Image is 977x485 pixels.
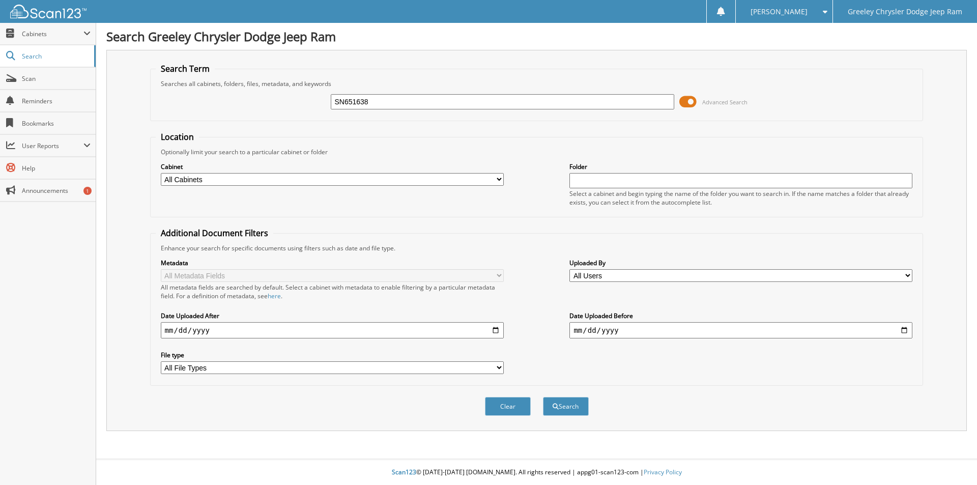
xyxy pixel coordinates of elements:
[156,63,215,74] legend: Search Term
[22,52,89,61] span: Search
[96,460,977,485] div: © [DATE]-[DATE] [DOMAIN_NAME]. All rights reserved | appg01-scan123-com |
[106,28,967,45] h1: Search Greeley Chrysler Dodge Jeep Ram
[485,397,531,416] button: Clear
[268,292,281,300] a: here
[22,97,91,105] span: Reminders
[543,397,589,416] button: Search
[161,283,504,300] div: All metadata fields are searched by default. Select a cabinet with metadata to enable filtering b...
[22,74,91,83] span: Scan
[22,141,83,150] span: User Reports
[10,5,87,18] img: scan123-logo-white.svg
[156,244,918,252] div: Enhance your search for specific documents using filters such as date and file type.
[161,311,504,320] label: Date Uploaded After
[569,322,912,338] input: end
[156,131,199,142] legend: Location
[161,322,504,338] input: start
[161,162,504,171] label: Cabinet
[644,468,682,476] a: Privacy Policy
[702,98,748,106] span: Advanced Search
[22,30,83,38] span: Cabinets
[926,436,977,485] iframe: Chat Widget
[156,79,918,88] div: Searches all cabinets, folders, files, metadata, and keywords
[569,189,912,207] div: Select a cabinet and begin typing the name of the folder you want to search in. If the name match...
[848,9,962,15] span: Greeley Chrysler Dodge Jeep Ram
[161,351,504,359] label: File type
[83,187,92,195] div: 1
[161,259,504,267] label: Metadata
[569,162,912,171] label: Folder
[569,311,912,320] label: Date Uploaded Before
[22,164,91,173] span: Help
[22,186,91,195] span: Announcements
[156,148,918,156] div: Optionally limit your search to a particular cabinet or folder
[392,468,416,476] span: Scan123
[569,259,912,267] label: Uploaded By
[156,227,273,239] legend: Additional Document Filters
[751,9,808,15] span: [PERSON_NAME]
[22,119,91,128] span: Bookmarks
